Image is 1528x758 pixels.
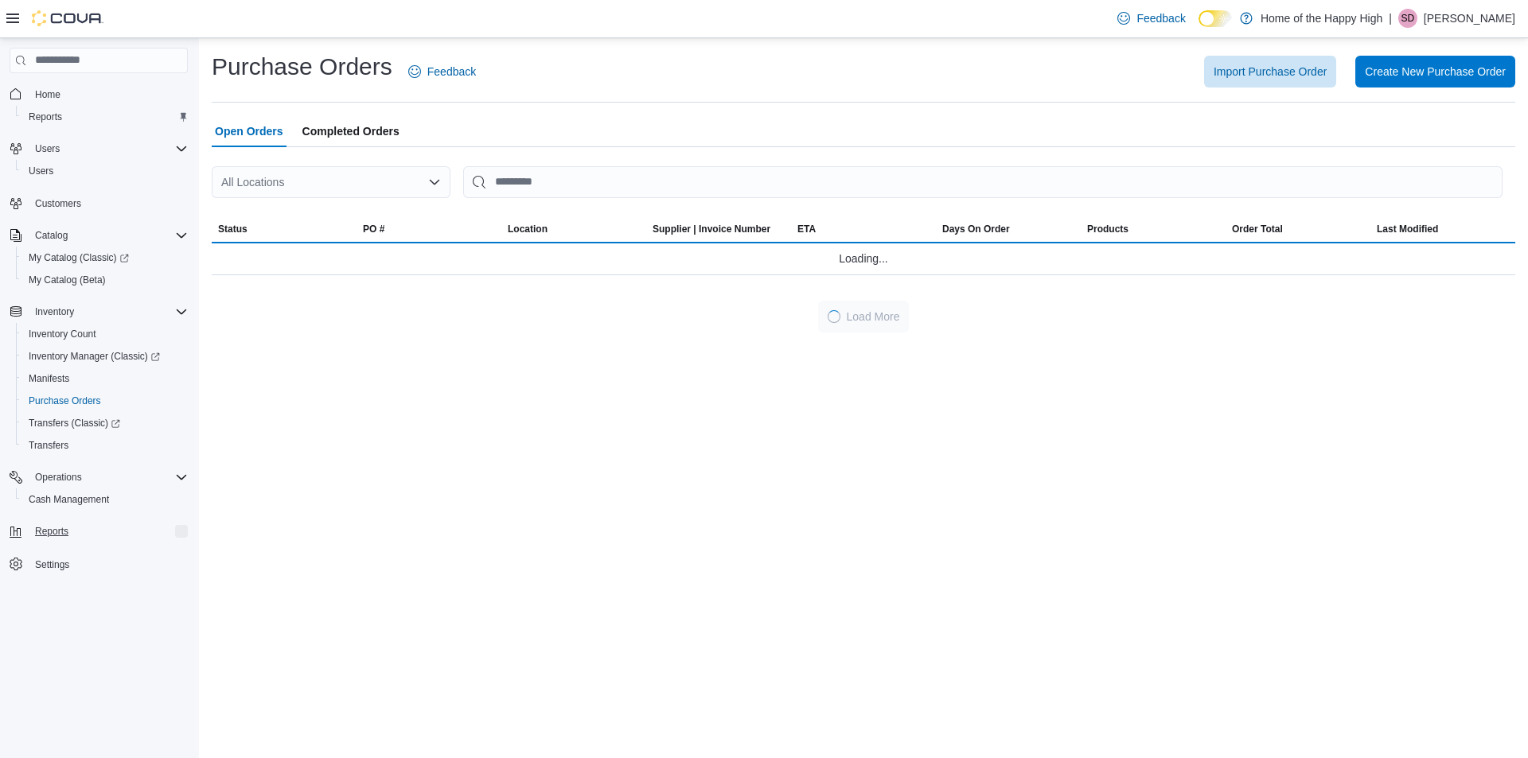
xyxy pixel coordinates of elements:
button: Status [212,216,357,242]
a: Manifests [22,369,76,388]
span: Operations [29,468,188,487]
span: Settings [29,554,188,573]
button: Transfers [16,434,194,457]
button: Catalog [29,226,74,245]
a: Inventory Manager (Classic) [16,345,194,367]
span: Completed Orders [302,115,400,147]
p: [PERSON_NAME] [1424,9,1515,28]
span: Days On Order [942,223,1010,235]
div: Sarah Davidson [1398,9,1417,28]
span: My Catalog (Beta) [22,270,188,290]
span: Products [1087,223,1128,235]
p: Home of the Happy High [1261,9,1382,28]
a: My Catalog (Classic) [22,248,135,267]
span: Create New Purchase Order [1365,64,1506,80]
a: My Catalog (Classic) [16,247,194,269]
a: Transfers [22,436,75,455]
span: Manifests [29,372,69,385]
span: Reports [29,522,188,541]
span: Customers [35,197,81,210]
span: Cash Management [22,490,188,509]
button: Cash Management [16,488,194,511]
span: Inventory [29,302,188,321]
span: ETA [797,223,816,235]
span: Reports [22,107,188,126]
span: Inventory [35,305,74,318]
button: Manifests [16,367,194,390]
span: SD [1401,9,1415,28]
span: Transfers [22,436,188,455]
button: Reports [3,520,194,542]
span: Users [35,142,60,155]
a: Inventory Count [22,325,103,344]
button: Inventory Count [16,323,194,345]
button: Reports [29,522,75,541]
span: Transfers [29,439,68,452]
button: Reports [16,106,194,128]
span: Open Orders [215,115,283,147]
span: Manifests [22,369,188,388]
button: Purchase Orders [16,390,194,412]
span: Users [29,165,53,177]
button: Operations [3,466,194,488]
span: Operations [35,471,82,484]
a: Transfers (Classic) [16,412,194,434]
a: Feedback [402,56,482,87]
span: Inventory Manager (Classic) [22,347,188,366]
span: Import Purchase Order [1214,64,1327,80]
button: Users [29,139,66,158]
div: Location [508,223,548,235]
button: My Catalog (Beta) [16,269,194,291]
a: Reports [22,107,68,126]
span: Users [22,161,188,181]
button: Location [501,216,646,242]
button: Order Total [1226,216,1370,242]
button: Days On Order [936,216,1081,242]
h1: Purchase Orders [212,51,392,83]
span: PO # [363,223,384,235]
span: Order Total [1232,223,1283,235]
span: Customers [29,193,188,213]
span: Feedback [1136,10,1185,26]
a: Cash Management [22,490,115,509]
a: Customers [29,194,88,213]
span: My Catalog (Classic) [22,248,188,267]
span: Inventory Manager (Classic) [29,350,160,363]
a: Transfers (Classic) [22,414,127,433]
span: Transfers (Classic) [22,414,188,433]
button: Create New Purchase Order [1355,56,1515,87]
span: Users [29,139,188,158]
span: Load More [847,309,900,325]
span: Catalog [29,226,188,245]
button: Users [16,160,194,182]
button: Supplier | Invoice Number [646,216,791,242]
span: Last Modified [1377,223,1438,235]
button: Users [3,138,194,160]
button: LoadingLoad More [818,301,910,332]
span: Home [29,84,188,104]
a: Feedback [1111,2,1191,34]
button: Home [3,83,194,106]
span: Purchase Orders [22,391,188,410]
a: Purchase Orders [22,391,107,410]
span: Purchase Orders [29,395,101,407]
a: My Catalog (Beta) [22,270,112,290]
input: Dark Mode [1199,10,1232,27]
p: | [1389,9,1392,28]
span: Home [35,88,60,101]
button: Customers [3,192,194,215]
a: Settings [29,555,76,574]
span: Feedback [427,64,476,80]
button: Catalog [3,224,194,247]
span: Loading [828,310,840,323]
span: My Catalog (Classic) [29,251,129,264]
button: Products [1081,216,1226,242]
button: Inventory [3,301,194,323]
button: PO # [357,216,501,242]
span: Reports [29,111,62,123]
a: Users [22,161,60,181]
span: Inventory Count [22,325,188,344]
input: This is a search bar. After typing your query, hit enter to filter the results lower in the page. [463,166,1503,198]
span: Catalog [35,229,68,242]
nav: Complex example [10,76,188,617]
